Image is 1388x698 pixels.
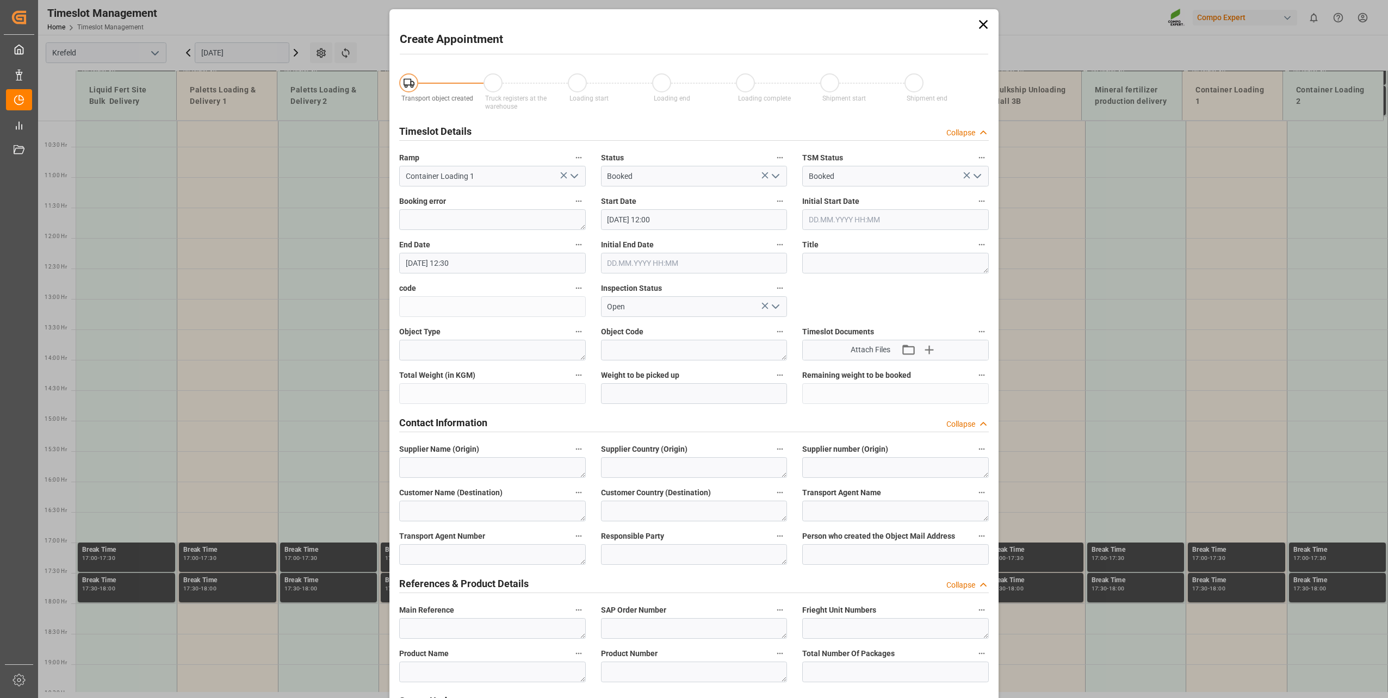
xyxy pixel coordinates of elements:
[399,604,454,616] span: Main Reference
[738,95,791,102] span: Loading complete
[399,487,503,498] span: Customer Name (Destination)
[946,419,975,430] div: Collapse
[975,194,989,208] button: Initial Start Date
[802,604,876,616] span: Frieght Unit Numbers
[399,648,449,659] span: Product Name
[399,415,487,430] h2: Contact Information
[569,95,609,102] span: Loading start
[399,326,441,338] span: Object Type
[773,238,787,252] button: Initial End Date
[572,325,586,339] button: Object Type
[399,370,475,381] span: Total Weight (in KGM)
[975,325,989,339] button: Timeslot Documents
[767,168,783,185] button: open menu
[767,298,783,315] button: open menu
[572,281,586,295] button: code
[975,442,989,456] button: Supplier number (Origin)
[572,238,586,252] button: End Date
[485,95,547,110] span: Truck registers at the warehouse
[601,209,788,230] input: DD.MM.YYYY HH:MM
[399,253,586,273] input: DD.MM.YYYY HH:MM
[399,124,472,139] h2: Timeslot Details
[601,444,687,455] span: Supplier Country (Origin)
[907,95,947,102] span: Shipment end
[802,444,888,455] span: Supplier number (Origin)
[975,485,989,500] button: Transport Agent Name
[601,152,624,164] span: Status
[975,238,989,252] button: Title
[773,646,787,660] button: Product Number
[572,151,586,165] button: Ramp
[601,283,662,294] span: Inspection Status
[773,281,787,295] button: Inspection Status
[975,646,989,660] button: Total Number Of Packages
[975,529,989,543] button: Person who created the Object Mail Address
[773,325,787,339] button: Object Code
[654,95,690,102] span: Loading end
[946,579,975,591] div: Collapse
[572,603,586,617] button: Main Reference
[572,368,586,382] button: Total Weight (in KGM)
[601,648,658,659] span: Product Number
[975,151,989,165] button: TSM Status
[975,603,989,617] button: Frieght Unit Numbers
[601,253,788,273] input: DD.MM.YYYY HH:MM
[572,485,586,500] button: Customer Name (Destination)
[968,168,984,185] button: open menu
[401,95,473,102] span: Transport object created
[601,604,666,616] span: SAP Order Number
[572,646,586,660] button: Product Name
[802,209,989,230] input: DD.MM.YYYY HH:MM
[946,127,975,139] div: Collapse
[773,442,787,456] button: Supplier Country (Origin)
[399,283,416,294] span: code
[399,166,586,186] input: Type to search/select
[773,603,787,617] button: SAP Order Number
[601,370,679,381] span: Weight to be picked up
[399,531,485,542] span: Transport Agent Number
[773,368,787,382] button: Weight to be picked up
[399,196,446,207] span: Booking error
[400,31,503,48] h2: Create Appointment
[601,196,636,207] span: Start Date
[601,531,664,542] span: Responsible Party
[802,152,843,164] span: TSM Status
[601,326,643,338] span: Object Code
[572,529,586,543] button: Transport Agent Number
[399,576,529,591] h2: References & Product Details
[802,370,911,381] span: Remaining weight to be booked
[773,529,787,543] button: Responsible Party
[601,239,654,251] span: Initial End Date
[565,168,581,185] button: open menu
[802,648,895,659] span: Total Number Of Packages
[572,194,586,208] button: Booking error
[851,344,890,356] span: Attach Files
[802,196,859,207] span: Initial Start Date
[773,194,787,208] button: Start Date
[773,485,787,500] button: Customer Country (Destination)
[822,95,866,102] span: Shipment start
[399,152,419,164] span: Ramp
[399,444,479,455] span: Supplier Name (Origin)
[773,151,787,165] button: Status
[601,166,788,186] input: Type to search/select
[802,487,881,498] span: Transport Agent Name
[601,487,711,498] span: Customer Country (Destination)
[975,368,989,382] button: Remaining weight to be booked
[802,326,874,338] span: Timeslot Documents
[802,239,819,251] span: Title
[572,442,586,456] button: Supplier Name (Origin)
[802,531,955,542] span: Person who created the Object Mail Address
[399,239,430,251] span: End Date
